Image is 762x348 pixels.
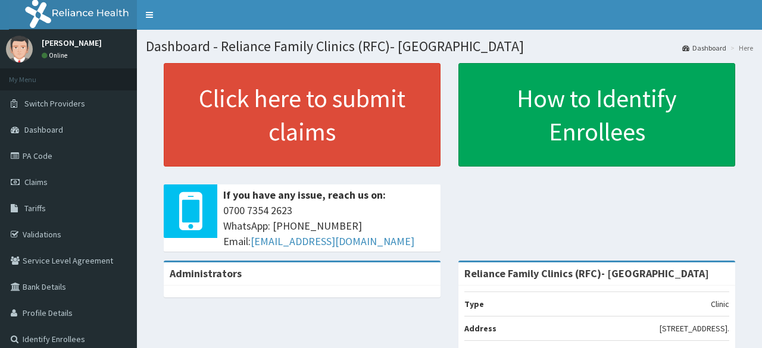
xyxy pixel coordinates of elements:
p: [STREET_ADDRESS]. [660,322,729,334]
a: Dashboard [682,43,726,53]
span: Switch Providers [24,98,85,109]
span: Claims [24,177,48,187]
span: Dashboard [24,124,63,135]
b: Administrators [170,267,242,280]
span: Tariffs [24,203,46,214]
strong: Reliance Family Clinics (RFC)- [GEOGRAPHIC_DATA] [464,267,709,280]
a: Online [42,51,70,59]
img: User Image [6,36,33,62]
h1: Dashboard - Reliance Family Clinics (RFC)- [GEOGRAPHIC_DATA] [146,39,753,54]
p: [PERSON_NAME] [42,39,102,47]
b: If you have any issue, reach us on: [223,188,386,202]
li: Here [727,43,753,53]
b: Address [464,323,496,334]
a: [EMAIL_ADDRESS][DOMAIN_NAME] [251,234,414,248]
a: How to Identify Enrollees [458,63,735,167]
span: 0700 7354 2623 WhatsApp: [PHONE_NUMBER] Email: [223,203,435,249]
a: Click here to submit claims [164,63,441,167]
b: Type [464,299,484,309]
p: Clinic [711,298,729,310]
